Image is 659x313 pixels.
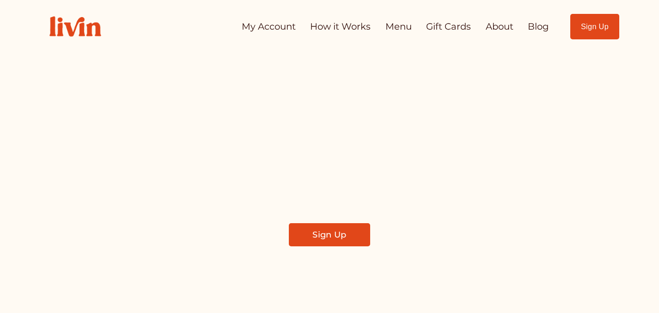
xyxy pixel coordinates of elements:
[180,165,480,205] span: Find a local chef who prepares customized, healthy meals in your kitchen
[310,18,371,36] a: How it Works
[602,255,659,299] iframe: chat widget
[385,18,412,36] a: Menu
[528,18,549,36] a: Blog
[570,14,620,39] a: Sign Up
[40,6,111,46] img: Livin
[139,107,520,150] span: Take Back Your Evenings
[242,18,296,36] a: My Account
[486,18,513,36] a: About
[426,18,471,36] a: Gift Cards
[289,223,370,247] a: Sign Up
